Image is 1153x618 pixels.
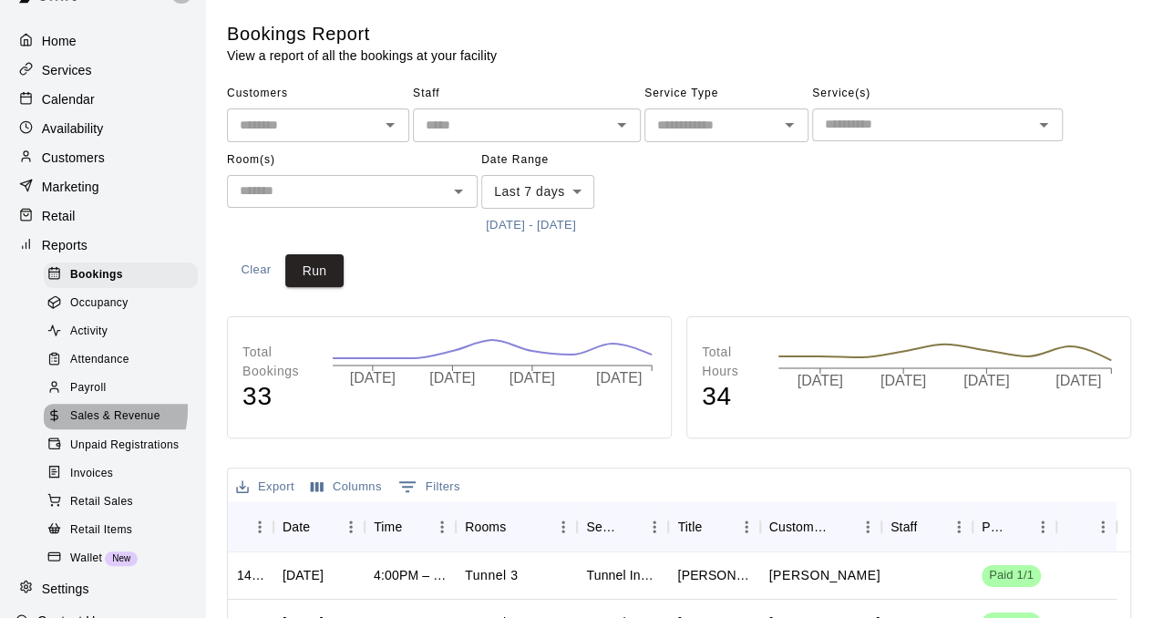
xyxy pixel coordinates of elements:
div: Notes [1056,501,1117,552]
div: Rooms [456,501,577,552]
div: Activity [44,319,198,345]
a: Reports [15,232,190,259]
p: Customers [42,149,105,167]
button: Run [285,254,344,288]
button: Menu [246,513,273,541]
p: Home [42,32,77,50]
button: Sort [402,514,427,540]
a: Sales & Revenue [44,403,205,431]
a: Unpaid Registrations [44,431,205,459]
button: Menu [550,513,577,541]
a: Retail Items [44,516,205,544]
a: Services [15,57,190,84]
a: Settings [15,575,190,603]
span: Paid 1/1 [982,567,1041,584]
div: 4:00PM – 4:30PM [374,566,447,584]
span: Unpaid Registrations [70,437,179,455]
tspan: [DATE] [1055,373,1101,388]
a: Calendar [15,86,190,113]
div: Last 7 days [481,175,594,209]
p: Total Hours [702,343,759,381]
h5: Bookings Report [227,22,497,46]
a: WalletNew [44,544,205,572]
div: Invoices [44,461,198,487]
a: Bookings [44,261,205,289]
div: Customers [760,501,881,552]
h4: 33 [242,381,314,413]
h4: 34 [702,381,759,413]
p: Availability [42,119,104,138]
button: Sort [1004,514,1029,540]
a: Retail Sales [44,488,205,516]
span: New [105,553,138,563]
tspan: [DATE] [963,373,1009,388]
button: Show filters [394,472,465,501]
div: Unpaid Registrations [44,433,198,458]
span: Bookings [70,266,123,284]
div: Staff [890,501,917,552]
div: Rooms [465,501,506,552]
button: Sort [702,514,727,540]
div: WalletNew [44,546,198,572]
div: Customers [15,144,190,171]
button: Open [609,112,634,138]
button: Export [232,473,299,501]
button: Menu [733,513,760,541]
button: Menu [641,513,668,541]
tspan: [DATE] [429,370,475,386]
p: Services [42,61,92,79]
div: Retail Sales [44,489,198,515]
div: Customers [769,501,829,552]
div: 1441007 [237,566,264,584]
button: Sort [615,514,641,540]
a: Availability [15,115,190,142]
p: Settings [42,580,89,598]
button: Menu [854,513,881,541]
a: Retail [15,202,190,230]
a: Marketing [15,173,190,201]
span: Activity [70,323,108,341]
div: Payment [982,501,1004,552]
button: Open [377,112,403,138]
span: Occupancy [70,294,129,313]
button: Menu [337,513,365,541]
div: Title [668,501,759,552]
span: Room(s) [227,146,478,175]
button: Sort [506,514,531,540]
p: Retail [42,207,76,225]
a: Invoices [44,459,205,488]
button: Select columns [306,473,386,501]
span: Payroll [70,379,106,397]
div: Sales & Revenue [44,404,198,429]
tspan: [DATE] [798,373,843,388]
a: Occupancy [44,289,205,317]
div: Attendance [44,347,198,373]
span: Staff [413,79,641,108]
p: Isaiah De Paul [769,566,880,585]
div: Tunnel Individual [586,566,659,584]
div: Time [365,501,456,552]
span: Service(s) [812,79,1063,108]
span: Service Type [644,79,808,108]
a: Home [15,27,190,55]
div: ID [228,501,273,552]
div: Date [273,501,365,552]
div: Retail Items [44,518,198,543]
tspan: [DATE] [880,373,926,388]
div: Time [374,501,402,552]
p: Total Bookings [242,343,314,381]
button: Sort [917,514,942,540]
div: Bookings [44,263,198,288]
button: Sort [1065,514,1091,540]
p: View a report of all the bookings at your facility [227,46,497,65]
button: Sort [237,514,263,540]
div: Service [586,501,615,552]
button: Sort [829,514,854,540]
span: Wallet [70,550,102,568]
a: Attendance [44,346,205,375]
span: Retail Sales [70,493,133,511]
div: Staff [881,501,973,552]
